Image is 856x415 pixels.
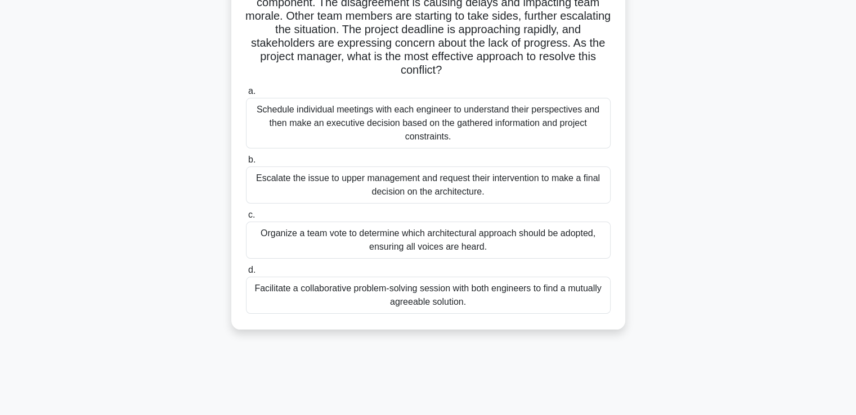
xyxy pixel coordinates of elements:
div: Organize a team vote to determine which architectural approach should be adopted, ensuring all vo... [246,222,611,259]
span: c. [248,210,255,219]
span: a. [248,86,256,96]
span: d. [248,265,256,274]
div: Schedule individual meetings with each engineer to understand their perspectives and then make an... [246,98,611,148]
div: Facilitate a collaborative problem-solving session with both engineers to find a mutually agreeab... [246,277,611,314]
div: Escalate the issue to upper management and request their intervention to make a final decision on... [246,166,611,204]
span: b. [248,155,256,164]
